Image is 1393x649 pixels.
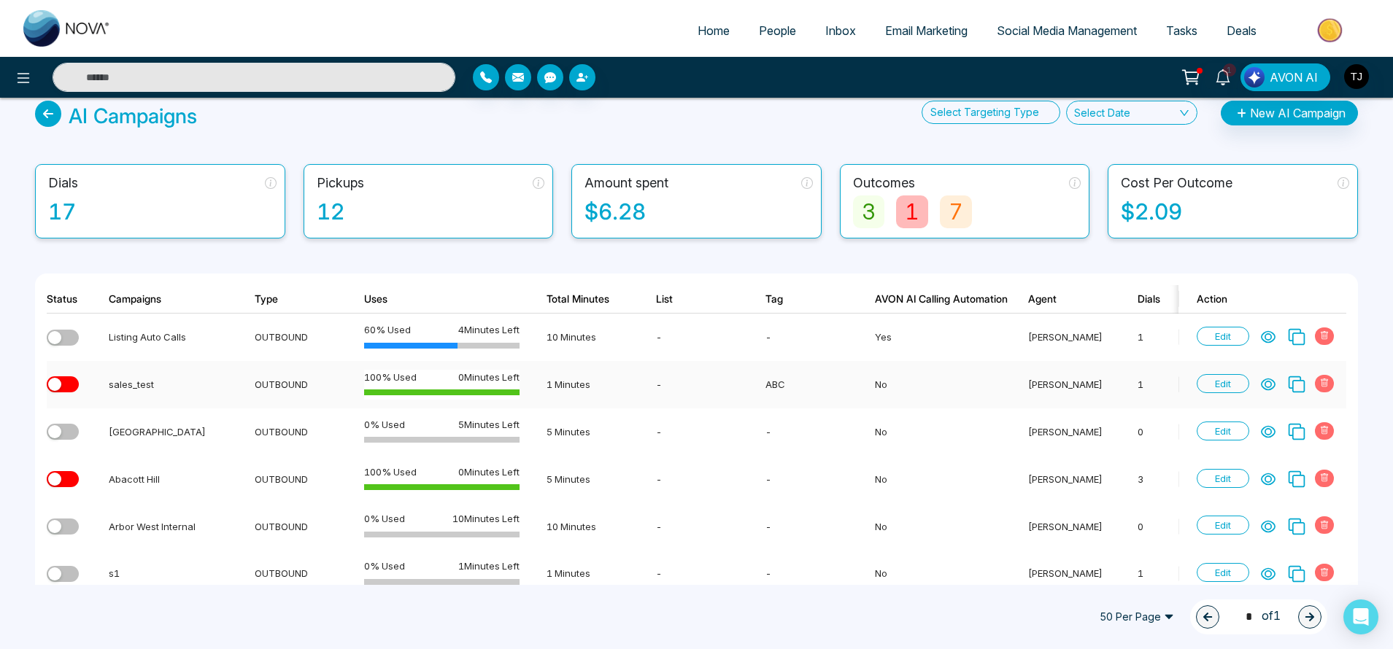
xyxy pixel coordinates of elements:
td: - [638,456,747,503]
td: Yes [857,314,1010,361]
td: 10 Minutes [528,502,638,550]
th: Campaigns [90,285,236,314]
span: 10 Minutes Left [452,511,520,526]
span: 0 % Used [364,559,405,573]
div: 17 [48,195,277,228]
div: 1 [896,195,928,228]
a: Email Marketing [871,17,982,44]
span: Edit [1197,516,1249,535]
td: - [638,361,747,408]
td: OUTBOUND [236,456,346,503]
span: 0 Minutes Left [458,370,520,384]
th: List [638,285,747,314]
span: 50 Per Page [1089,605,1184,629]
span: 1 Minutes Left [458,559,520,573]
td: - [638,550,747,597]
span: 100 % Used [364,370,417,384]
th: Action [1178,285,1346,314]
td: 0 [1119,408,1229,456]
a: People [744,17,811,44]
th: Tag [747,285,857,314]
span: Tasks [1166,23,1197,38]
td: OUTBOUND [236,550,346,597]
a: Deals [1212,17,1271,44]
div: AI Campaigns [69,101,197,131]
span: Email Marketing [885,23,968,38]
th: Status [47,285,90,314]
span: AVON AI [1270,69,1318,86]
div: Listing Auto Calls [109,330,228,344]
td: 1 Minutes [528,361,638,408]
button: New AI Campaign [1221,101,1358,125]
span: People [759,23,796,38]
td: OUTBOUND [236,361,346,408]
td: 1 [1119,314,1229,361]
div: Pickups [317,173,364,193]
td: [PERSON_NAME] [1010,502,1119,550]
div: Outcomes [853,173,915,193]
div: Cost Per Outcome [1121,173,1232,193]
td: - [747,314,857,361]
td: - [747,456,857,503]
button: AVON AI [1240,63,1330,91]
td: - [638,314,747,361]
td: [PERSON_NAME] [1010,361,1119,408]
div: 12 [317,195,545,228]
td: - [638,502,747,550]
td: 1 [1119,550,1229,597]
span: Edit [1197,563,1249,582]
div: Amount spent [584,173,668,193]
td: [PERSON_NAME] [1010,550,1119,597]
td: 1 Minutes [528,550,638,597]
div: 7 [940,195,972,228]
a: Inbox [811,17,871,44]
td: OUTBOUND [236,502,346,550]
td: [PERSON_NAME] [1010,456,1119,503]
span: of 1 [1237,607,1281,626]
td: - [747,408,857,456]
td: 5 Minutes [528,456,638,503]
div: s1 [109,566,228,580]
div: Select Date [1074,105,1130,120]
span: Home [698,23,730,38]
span: Social Media Management [997,23,1137,38]
td: [PERSON_NAME] [1010,408,1119,456]
span: 100 % Used [364,465,417,479]
div: sales_test [109,377,228,392]
a: Tasks [1151,17,1212,44]
div: $6.28 [584,195,813,228]
span: 1 [1223,63,1236,77]
div: Arbor West Internal [109,519,228,534]
div: Open Intercom Messenger [1343,599,1378,634]
th: Total Minutes [528,285,638,314]
td: 10 Minutes [528,314,638,361]
a: Social Media Management [982,17,1151,44]
span: Edit [1197,374,1249,393]
th: Dials [1119,285,1229,314]
div: Abacott Hill [109,472,228,486]
th: Agent [1010,285,1119,314]
span: Edit [1197,421,1249,440]
div: 3 [853,195,884,228]
img: User Avatar [1344,64,1369,89]
td: - [747,502,857,550]
span: Edit [1197,327,1249,346]
div: $2.09 [1121,195,1349,228]
td: ABC [747,361,857,408]
td: No [857,550,1010,597]
div: Dials [48,173,78,193]
span: 4 Minutes Left [458,322,520,337]
td: No [857,361,1010,408]
img: Market-place.gif [1278,14,1384,47]
td: 5 Minutes [528,408,638,456]
img: Lead Flow [1244,67,1265,88]
td: No [857,456,1010,503]
td: 1 [1119,361,1229,408]
th: Uses [346,285,528,314]
th: Type [236,285,346,314]
a: 1 [1205,63,1240,89]
a: Home [683,17,744,44]
td: [PERSON_NAME] [1010,314,1119,361]
span: 0 % Used [364,511,405,526]
div: [GEOGRAPHIC_DATA] [109,424,228,439]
